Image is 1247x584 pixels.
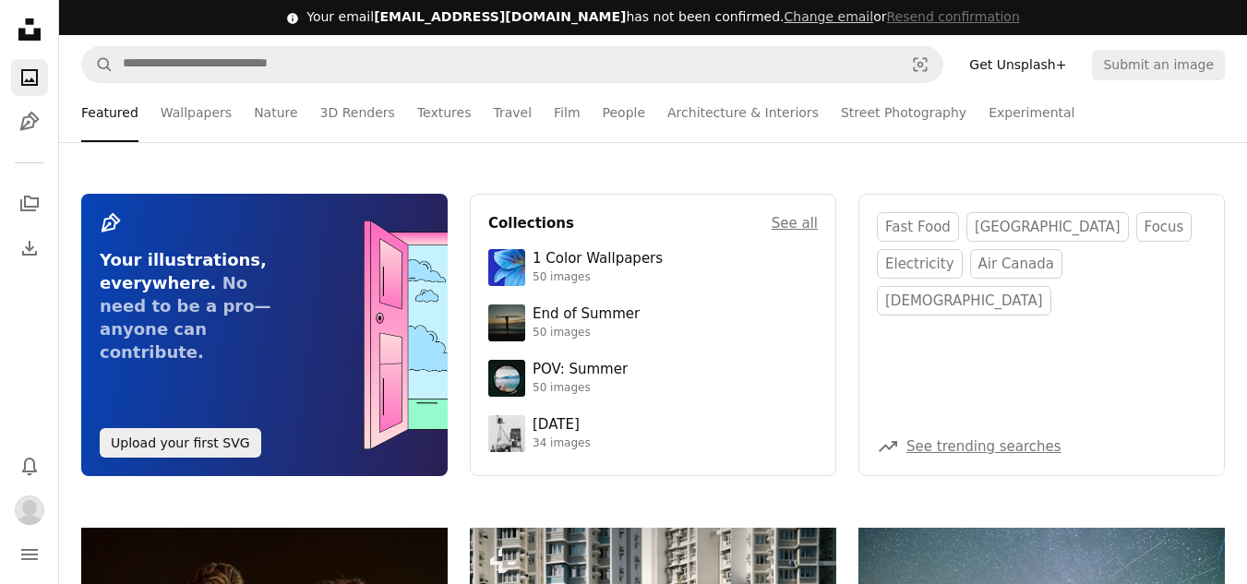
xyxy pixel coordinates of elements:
a: Film [554,83,580,142]
a: See all [772,212,818,234]
a: See trending searches [906,438,1061,455]
button: Profile [11,492,48,529]
div: 50 images [533,326,640,340]
button: Visual search [898,47,942,82]
a: [DEMOGRAPHIC_DATA] [877,286,1051,316]
a: Illustrations [11,103,48,140]
a: electricity [877,249,963,279]
a: air canada [970,249,1062,279]
a: Photos [11,59,48,96]
button: Submit an image [1092,50,1225,79]
a: Get Unsplash+ [958,50,1077,79]
div: [DATE] [533,416,591,435]
h4: Collections [488,212,574,234]
span: Your illustrations, everywhere. [100,250,267,292]
a: Travel [493,83,532,142]
div: End of Summer [533,305,640,324]
a: Experimental [989,83,1074,142]
a: Wallpapers [161,83,232,142]
a: Download History [11,230,48,267]
div: POV: Summer [533,361,628,379]
button: Upload your first SVG [100,428,261,458]
a: 1 Color Wallpapers50 images [488,249,818,286]
a: End of Summer50 images [488,304,818,341]
button: Menu [11,536,48,573]
div: 34 images [533,436,591,451]
img: premium_photo-1688045582333-c8b6961773e0 [488,249,525,286]
span: No need to be a pro—anyone can contribute. [100,273,271,362]
div: 50 images [533,270,663,285]
button: Notifications [11,447,48,484]
span: or [784,9,1019,24]
a: Textures [417,83,472,142]
a: Collections [11,185,48,222]
img: photo-1682590564399-95f0109652fe [488,415,525,452]
a: Architecture & Interiors [667,83,819,142]
a: Nature [254,83,297,142]
div: 1 Color Wallpapers [533,250,663,268]
img: premium_photo-1753820185677-ab78a372b033 [488,360,525,397]
span: [EMAIL_ADDRESS][DOMAIN_NAME] [374,9,626,24]
div: Your email has not been confirmed. [306,8,1020,27]
a: Street Photography [841,83,966,142]
a: 3D Renders [320,83,395,142]
img: Avatar of user Zin Ko Htet [15,495,44,525]
button: Search Unsplash [82,47,114,82]
a: Change email [784,9,873,24]
button: Resend confirmation [886,8,1019,27]
a: People [603,83,646,142]
a: [GEOGRAPHIC_DATA] [966,212,1129,242]
a: focus [1136,212,1193,242]
div: 50 images [533,381,628,396]
a: Home — Unsplash [11,11,48,52]
form: Find visuals sitewide [81,46,943,83]
a: fast food [877,212,959,242]
img: premium_photo-1754398386796-ea3dec2a6302 [488,304,525,341]
a: [DATE]34 images [488,415,818,452]
a: POV: Summer50 images [488,360,818,397]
